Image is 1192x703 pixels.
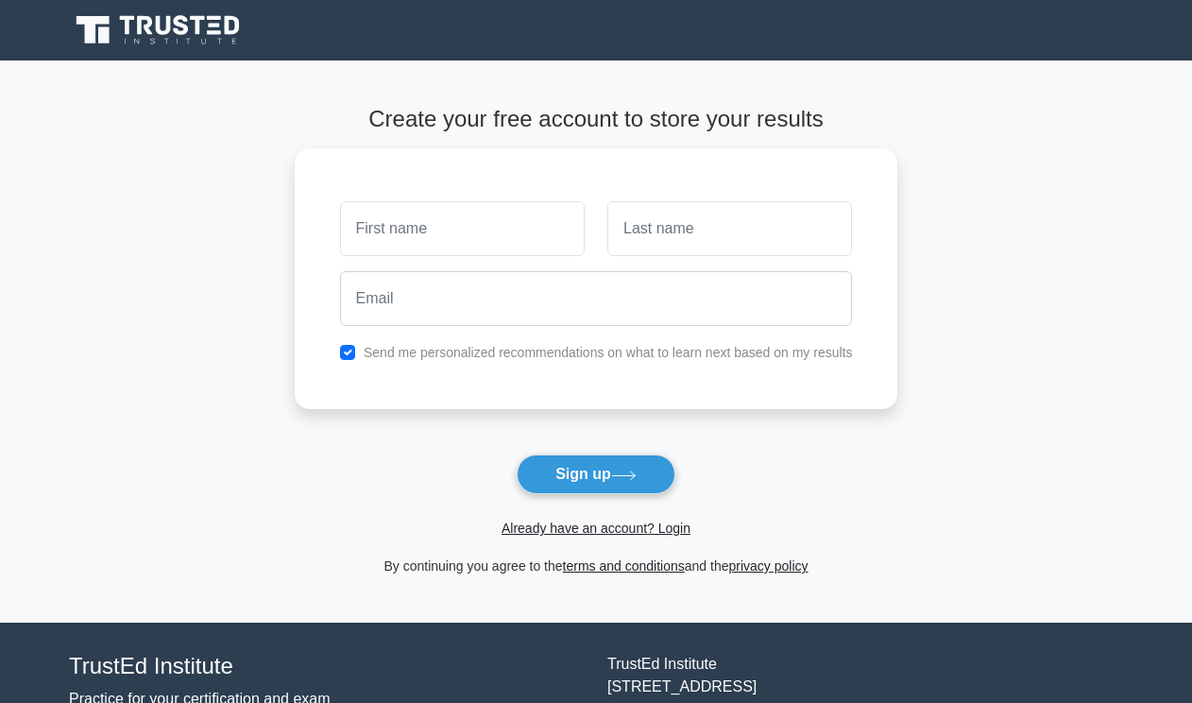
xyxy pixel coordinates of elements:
input: Last name [607,201,852,256]
a: privacy policy [729,558,809,574]
a: Already have an account? Login [502,521,690,536]
h4: Create your free account to store your results [295,106,898,133]
label: Send me personalized recommendations on what to learn next based on my results [364,345,853,360]
button: Sign up [517,454,675,494]
input: Email [340,271,853,326]
a: terms and conditions [563,558,685,574]
div: By continuing you agree to the and the [283,555,910,577]
input: First name [340,201,585,256]
h4: TrustEd Institute [69,653,585,680]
